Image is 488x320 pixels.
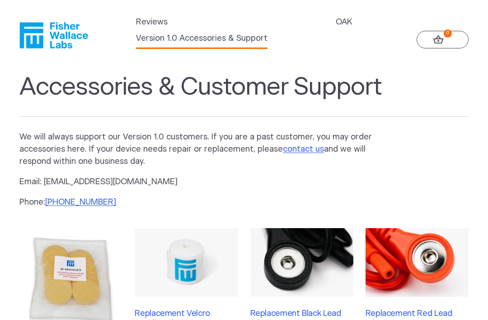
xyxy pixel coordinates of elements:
p: We will always support our Version 1.0 customers. If you are a past customer, you may order acces... [19,131,388,168]
a: [PHONE_NUMBER] [45,198,116,206]
p: Email: [EMAIL_ADDRESS][DOMAIN_NAME] [19,176,388,188]
a: contact us [283,145,324,153]
p: Phone: [19,196,388,209]
h1: Accessories & Customer Support [19,73,469,117]
a: Version 1.0 Accessories & Support [136,33,267,45]
img: Replacement Black Lead Wire [250,228,353,297]
img: Replacement Velcro Headband [135,228,238,297]
a: Reviews [136,16,168,29]
a: Fisher Wallace [19,22,88,48]
img: Replacement Red Lead Wire [366,228,469,297]
a: OAK [336,16,352,29]
strong: 0 [444,29,452,38]
a: 0 [417,31,469,48]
